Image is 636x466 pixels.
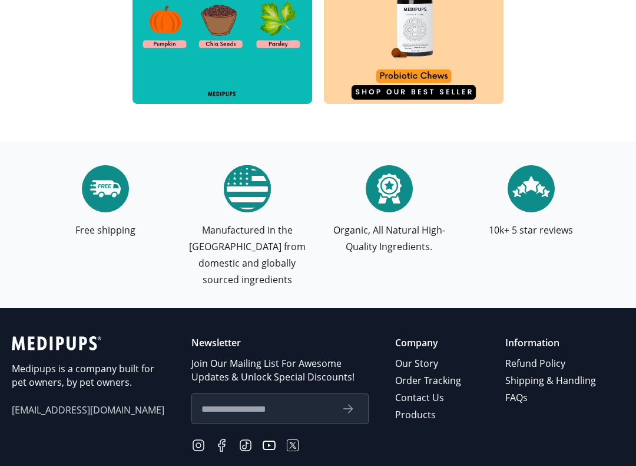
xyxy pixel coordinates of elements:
[75,222,135,238] p: Free shipping
[191,357,369,384] p: Join Our Mailing List For Awesome Updates & Unlock Special Discounts!
[191,336,369,350] p: Newsletter
[12,403,165,417] span: [EMAIL_ADDRESS][DOMAIN_NAME]
[395,355,463,372] a: Our Story
[183,222,311,288] p: Manufactured in the [GEOGRAPHIC_DATA] from domestic and globally sourced ingredients
[505,389,598,406] a: FAQs
[325,222,453,255] p: Organic, All Natural High-Quality Ingredients.
[12,362,165,389] p: Medipups is a company built for pet owners, by pet owners.
[395,336,463,350] p: Company
[395,372,463,389] a: Order Tracking
[505,355,598,372] a: Refund Policy
[505,372,598,389] a: Shipping & Handling
[395,389,463,406] a: Contact Us
[395,406,463,424] a: Products
[489,222,573,238] p: 10k+ 5 star reviews
[505,336,598,350] p: Information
